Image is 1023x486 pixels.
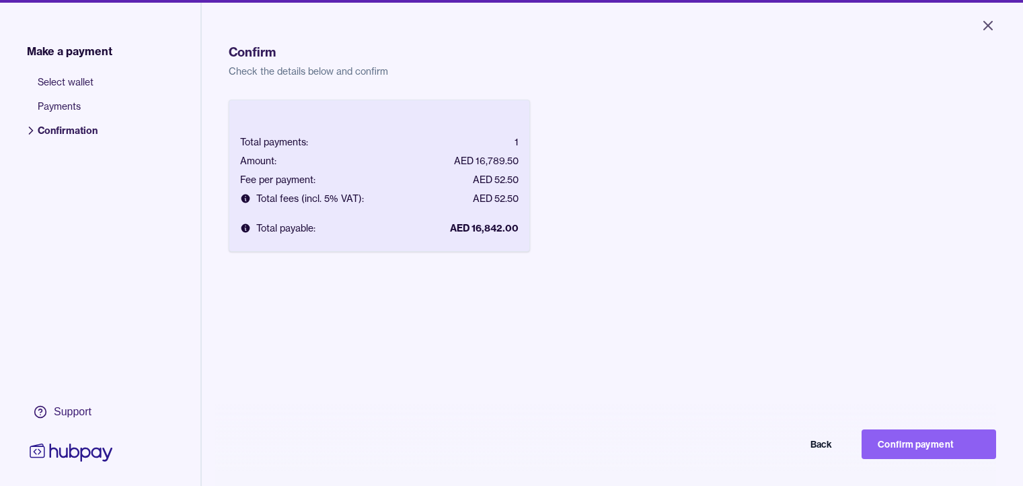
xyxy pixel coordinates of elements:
[454,154,519,168] div: AED 16,789.50
[229,43,996,62] h1: Confirm
[714,429,848,459] button: Back
[473,192,519,205] div: AED 52.50
[240,221,315,235] div: Total payable:
[473,173,519,186] div: AED 52.50
[38,75,98,100] span: Select wallet
[240,154,276,168] div: Amount:
[27,43,112,59] span: Make a payment
[38,100,98,124] span: Payments
[229,65,996,78] p: Check the details below and confirm
[240,192,364,205] div: Total fees (incl. 5% VAT):
[240,135,308,149] div: Total payments:
[862,429,996,459] button: Confirm payment
[38,124,98,148] span: Confirmation
[964,11,1012,40] button: Close
[240,173,315,186] div: Fee per payment:
[27,398,116,426] a: Support
[515,135,519,149] div: 1
[450,221,519,235] div: AED 16,842.00
[54,405,91,419] div: Support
